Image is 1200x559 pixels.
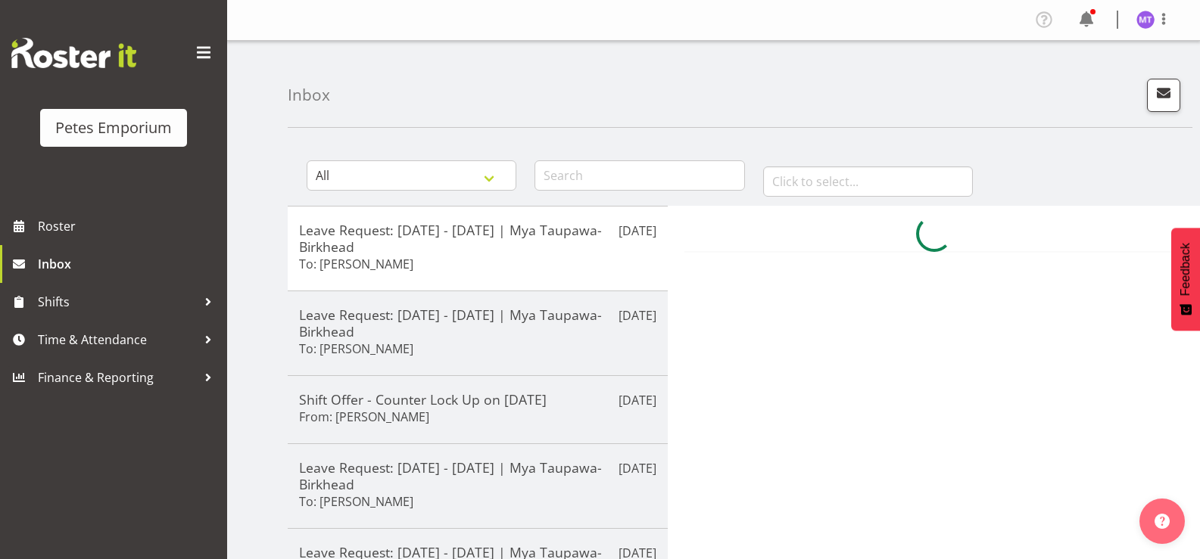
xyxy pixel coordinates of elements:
input: Search [535,160,744,191]
span: Shifts [38,290,197,313]
h6: To: [PERSON_NAME] [299,494,413,509]
span: Feedback [1179,243,1192,296]
h5: Shift Offer - Counter Lock Up on [DATE] [299,391,656,408]
p: [DATE] [619,306,656,325]
img: Rosterit website logo [11,38,136,68]
button: Feedback - Show survey [1171,228,1200,331]
div: Petes Emporium [55,116,172,139]
img: mya-taupawa-birkhead5814.jpg [1136,11,1155,29]
span: Time & Attendance [38,328,197,351]
p: [DATE] [619,391,656,409]
h6: To: [PERSON_NAME] [299,256,413,272]
h5: Leave Request: [DATE] - [DATE] | Mya Taupawa-Birkhead [299,222,656,255]
img: help-xxl-2.png [1155,514,1170,529]
span: Inbox [38,253,220,275]
span: Roster [38,215,220,238]
h4: Inbox [288,86,330,104]
input: Click to select... [763,166,973,197]
h5: Leave Request: [DATE] - [DATE] | Mya Taupawa-Birkhead [299,306,656,340]
p: [DATE] [619,459,656,477]
span: Finance & Reporting [38,366,197,389]
h6: To: [PERSON_NAME] [299,341,413,356]
h6: From: [PERSON_NAME] [299,409,429,424]
p: [DATE] [619,222,656,240]
h5: Leave Request: [DATE] - [DATE] | Mya Taupawa-Birkhead [299,459,656,492]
